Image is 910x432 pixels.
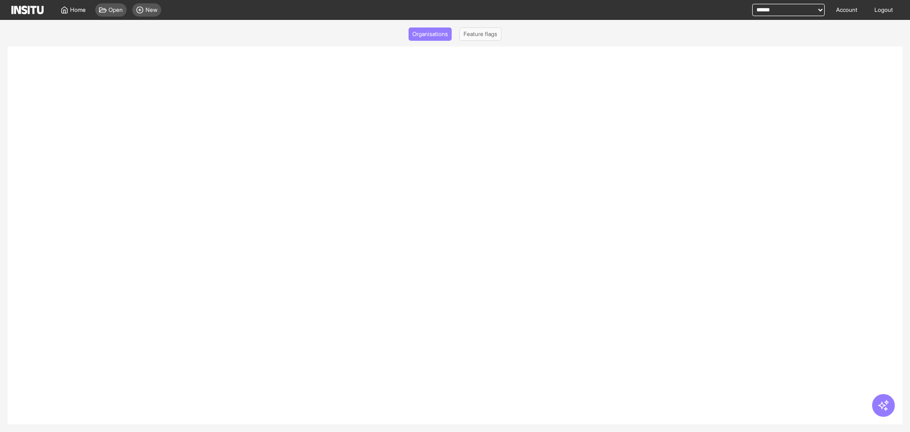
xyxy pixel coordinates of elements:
span: Open [109,6,123,14]
button: Feature flags [459,28,501,41]
button: Organisations [409,28,452,41]
span: Home [70,6,86,14]
span: New [146,6,157,14]
img: Logo [11,6,44,14]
